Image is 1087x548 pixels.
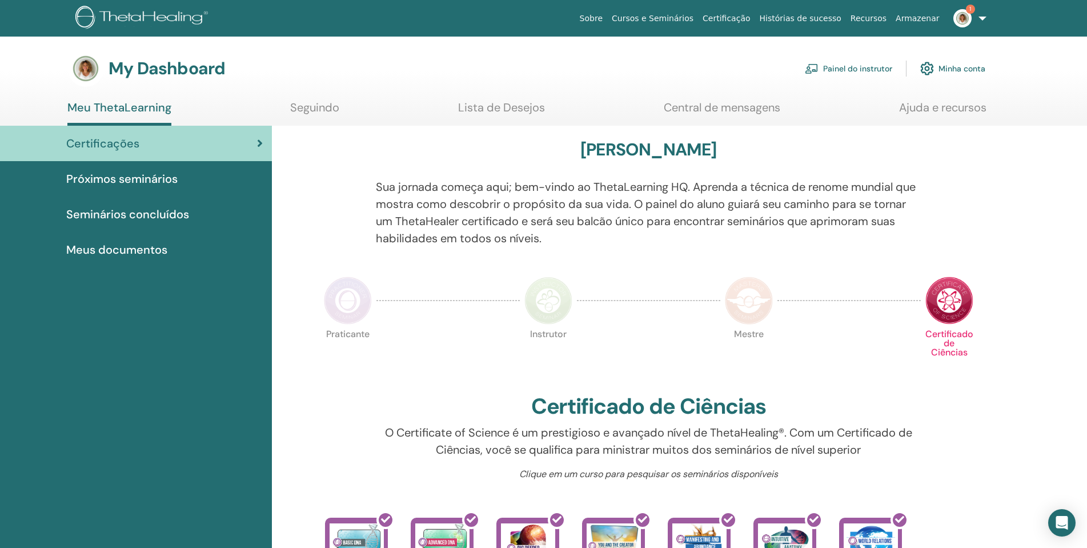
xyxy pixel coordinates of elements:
a: Ajuda e recursos [899,101,986,123]
span: 1 [966,5,975,14]
p: Praticante [324,330,372,378]
img: Instructor [524,277,572,325]
img: cog.svg [920,59,934,78]
a: Certificação [698,8,755,29]
img: logo.png [75,6,212,31]
a: Sobre [575,8,607,29]
span: Seminários concluídos [66,206,189,223]
span: Próximos seminários [66,170,178,187]
p: Instrutor [524,330,572,378]
a: Recursos [846,8,891,29]
p: Sua jornada começa aqui; bem-vindo ao ThetaLearning HQ. Aprenda a técnica de renome mundial que m... [376,178,921,247]
a: Lista de Desejos [458,101,545,123]
h3: [PERSON_NAME] [580,139,717,160]
a: Painel do instrutor [805,56,892,81]
a: Meu ThetaLearning [67,101,171,126]
a: Minha conta [920,56,985,81]
p: Clique em um curso para pesquisar os seminários disponíveis [376,467,921,481]
span: Certificações [66,135,139,152]
a: Armazenar [891,8,944,29]
h3: My Dashboard [109,58,225,79]
div: Open Intercom Messenger [1048,509,1076,537]
p: O Certificate of Science é um prestigioso e avançado nível de ThetaHealing®. Com um Certificado d... [376,424,921,458]
span: Meus documentos [66,241,167,258]
p: Certificado de Ciências [925,330,973,378]
a: Central de mensagens [664,101,780,123]
img: Practitioner [324,277,372,325]
img: chalkboard-teacher.svg [805,63,819,74]
a: Seguindo [290,101,339,123]
p: Mestre [725,330,773,378]
img: default.jpg [953,9,972,27]
h2: Certificado de Ciências [531,394,767,420]
a: Histórias de sucesso [755,8,846,29]
a: Cursos e Seminários [607,8,698,29]
img: default.jpg [67,50,104,87]
img: Certificate of Science [925,277,973,325]
img: Master [725,277,773,325]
